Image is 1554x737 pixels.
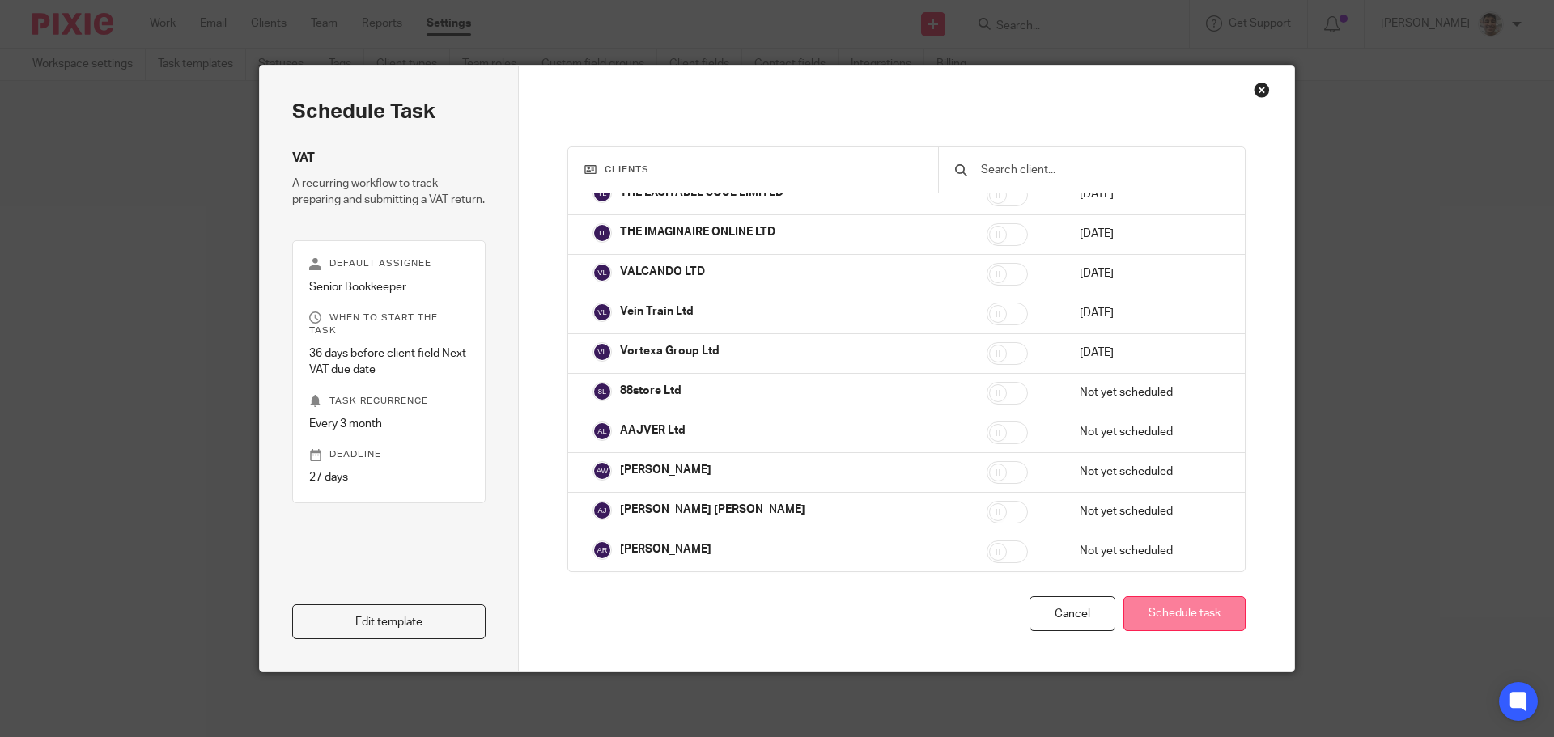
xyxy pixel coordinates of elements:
[620,343,720,359] p: Vortexa Group Ltd
[592,501,612,520] img: svg%3E
[1080,503,1221,519] p: Not yet scheduled
[309,395,469,408] p: Task recurrence
[1080,226,1221,242] p: [DATE]
[592,540,612,560] img: svg%3E
[309,469,469,485] p: 27 days
[592,421,612,441] img: svg%3E
[1123,596,1246,631] button: Schedule task
[584,163,923,176] h3: Clients
[592,184,612,203] img: svg%3E
[292,604,486,639] a: Edit template
[620,303,694,320] p: Vein Train Ltd
[620,462,711,478] p: [PERSON_NAME]
[620,184,783,201] p: THE EXCITABLE SOUL LIMITED
[309,279,469,295] p: Senior Bookkeeper
[309,416,469,432] p: Every 3 month
[620,383,681,399] p: 88store Ltd
[620,224,775,240] p: THE IMAGINAIRE ONLINE LTD
[1080,543,1221,559] p: Not yet scheduled
[1030,596,1115,631] div: Cancel
[292,176,486,209] p: A recurring workflow to track preparing and submitting a VAT return.
[1080,424,1221,440] p: Not yet scheduled
[309,311,469,337] p: When to start the task
[1080,265,1221,282] p: [DATE]
[592,382,612,401] img: svg%3E
[292,150,486,167] h4: VAT
[620,541,711,557] p: [PERSON_NAME]
[1080,305,1221,321] p: [DATE]
[309,345,469,379] p: 36 days before client field Next VAT due date
[1080,384,1221,400] p: Not yet scheduled
[309,257,469,270] p: Default assignee
[979,161,1229,179] input: Search client...
[1080,186,1221,202] p: [DATE]
[620,264,705,280] p: VALCANDO LTD
[592,303,612,322] img: svg%3E
[1080,464,1221,480] p: Not yet scheduled
[1254,82,1270,98] div: Close this dialog window
[309,448,469,461] p: Deadline
[1080,345,1221,361] p: [DATE]
[592,342,612,362] img: svg%3E
[292,98,486,125] h2: Schedule task
[592,263,612,282] img: svg%3E
[592,461,612,481] img: svg%3E
[620,502,805,518] p: [PERSON_NAME] [PERSON_NAME]
[620,422,686,438] p: AAJVER Ltd
[592,223,612,243] img: svg%3E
